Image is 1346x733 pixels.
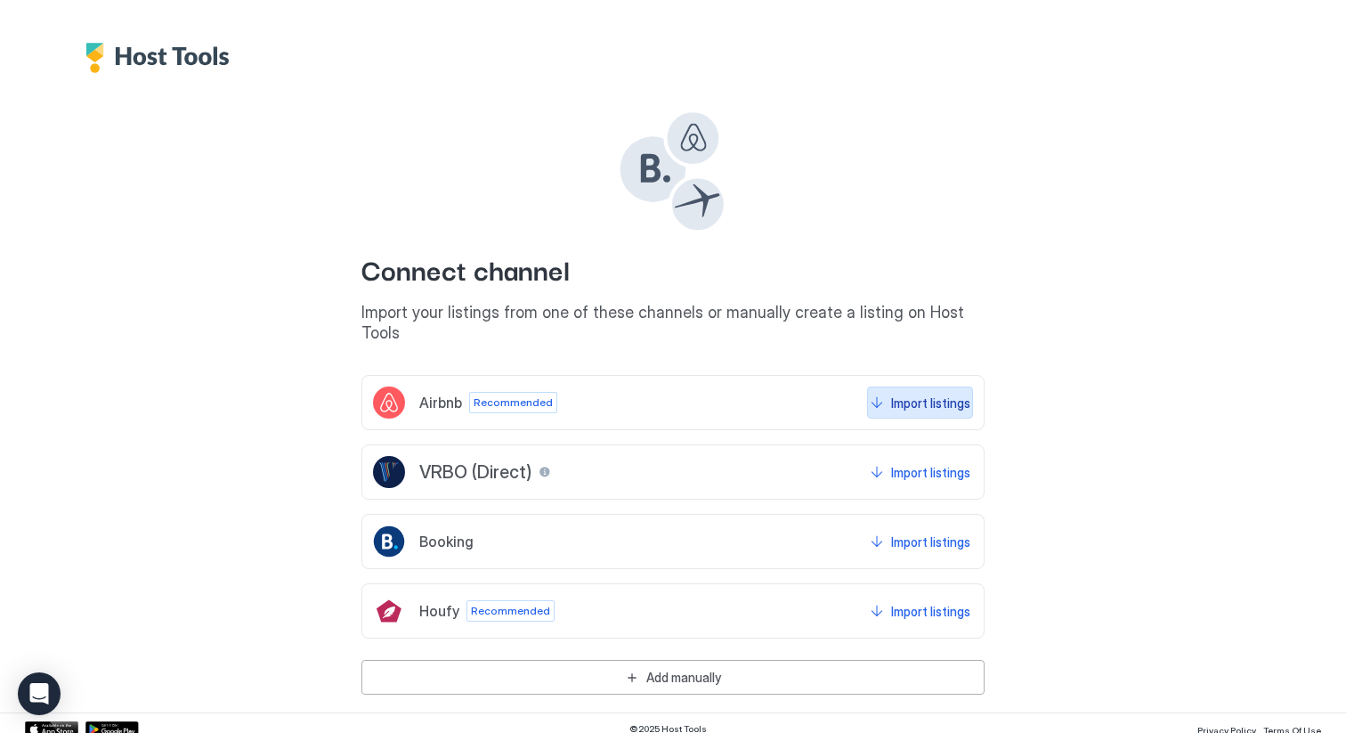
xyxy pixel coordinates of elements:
div: Host Tools Logo [85,43,239,73]
button: Import listings [867,595,973,627]
button: Import listings [867,525,973,558]
div: Open Intercom Messenger [18,672,61,715]
span: Recommended [474,395,553,411]
button: Import listings [867,456,973,488]
div: Add manually [646,668,721,687]
div: Import listings [891,394,970,412]
span: VRBO (Direct) [419,461,531,484]
span: Connect channel [361,248,985,289]
div: Import listings [891,463,970,482]
div: Import listings [891,533,970,551]
span: Airbnb [419,394,462,411]
span: Import your listings from one of these channels or manually create a listing on Host Tools [361,303,985,343]
button: Add manually [361,660,985,695]
span: Houfy [419,602,459,620]
button: Import listings [867,387,973,419]
div: Import listings [891,602,970,621]
span: Recommended [471,603,550,619]
span: Booking [419,533,474,550]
